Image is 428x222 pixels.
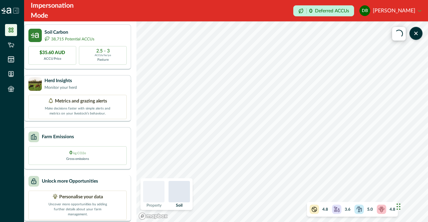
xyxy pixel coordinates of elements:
p: Uncover more opportunities by adding further details about your farm management. [44,201,111,217]
p: Metrics and grazing alerts [55,98,107,105]
button: Dee Betts[PERSON_NAME] [359,3,421,19]
div: Impersonation Mode [31,1,80,21]
p: 0 [70,150,86,157]
p: 4.8 [322,206,328,212]
div: Drag [397,197,401,217]
img: Logo [1,8,11,14]
p: Soil [176,203,183,207]
p: Soil Carbon [44,29,94,36]
p: Farm Emissions [42,134,74,141]
p: Unlock more Opportunities [42,178,98,185]
p: 2.5 - 3 [96,49,110,53]
p: Make decisions faster with simple alerts and metrics on your livestock’s behaviour. [44,105,111,116]
p: 0 [309,8,312,14]
p: Gross emissions [66,157,89,162]
p: Pasture [97,57,109,62]
p: Personalise your data [59,194,103,201]
p: Property [146,203,162,207]
p: 38,715 Potential ACCUs [51,36,94,42]
p: ACCU Price [44,56,61,61]
span: kg CO2e [73,152,86,155]
p: $35.60 AUD [39,49,65,56]
p: 3.6 [345,206,350,212]
p: 5.0 [367,206,373,212]
a: Mapbox logo [138,212,168,220]
p: Monitor your herd [44,84,77,90]
p: ACCUs/ha/pa [95,53,111,57]
p: 4.8 [390,206,395,212]
iframe: Chat Widget [395,190,428,222]
p: Deferred ACCUs [315,8,349,13]
p: Herd Insights [44,77,77,84]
